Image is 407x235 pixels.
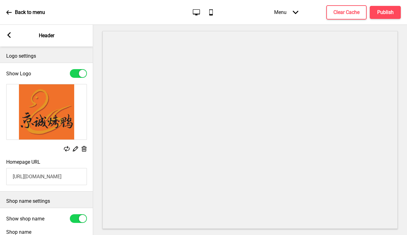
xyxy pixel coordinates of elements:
[6,71,31,77] label: Show Logo
[268,3,305,21] div: Menu
[377,9,394,16] h4: Publish
[6,216,44,222] label: Show shop name
[15,9,45,16] p: Back to menu
[326,5,367,20] button: Clear Cache
[370,6,401,19] button: Publish
[7,84,87,140] img: Image
[6,198,87,205] p: Shop name settings
[6,53,87,60] p: Logo settings
[6,159,40,165] label: Homepage URL
[6,4,45,21] a: Back to menu
[333,9,360,16] h4: Clear Cache
[39,32,54,39] p: Header
[6,229,31,235] label: Shop name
